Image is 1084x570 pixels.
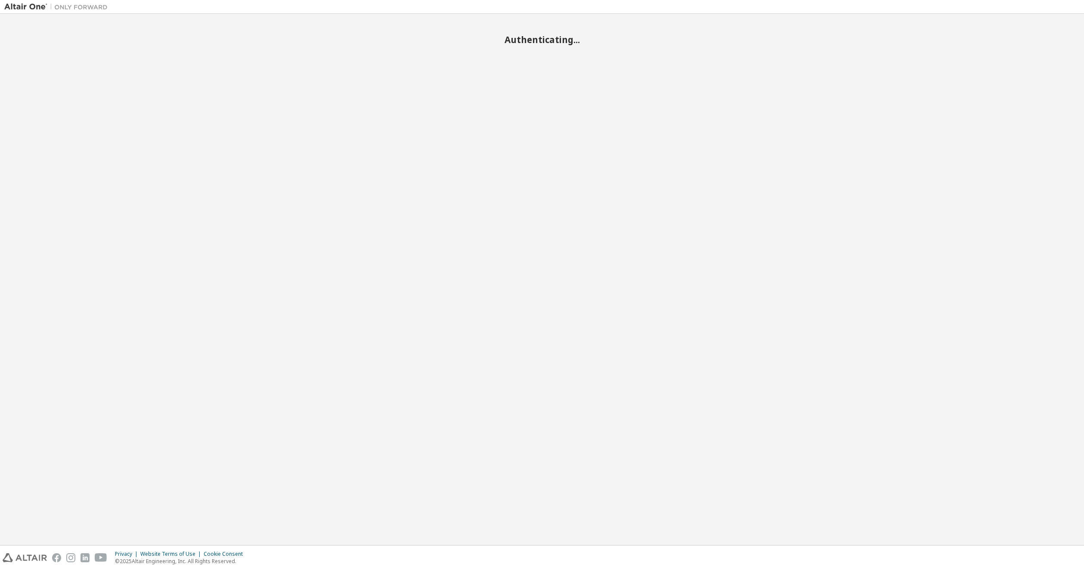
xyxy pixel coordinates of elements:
img: facebook.svg [52,553,61,562]
div: Website Terms of Use [140,551,204,558]
div: Cookie Consent [204,551,248,558]
h2: Authenticating... [4,34,1080,45]
img: altair_logo.svg [3,553,47,562]
div: Privacy [115,551,140,558]
img: youtube.svg [95,553,107,562]
img: Altair One [4,3,112,11]
img: instagram.svg [66,553,75,562]
p: © 2025 Altair Engineering, Inc. All Rights Reserved. [115,558,248,565]
img: linkedin.svg [81,553,90,562]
